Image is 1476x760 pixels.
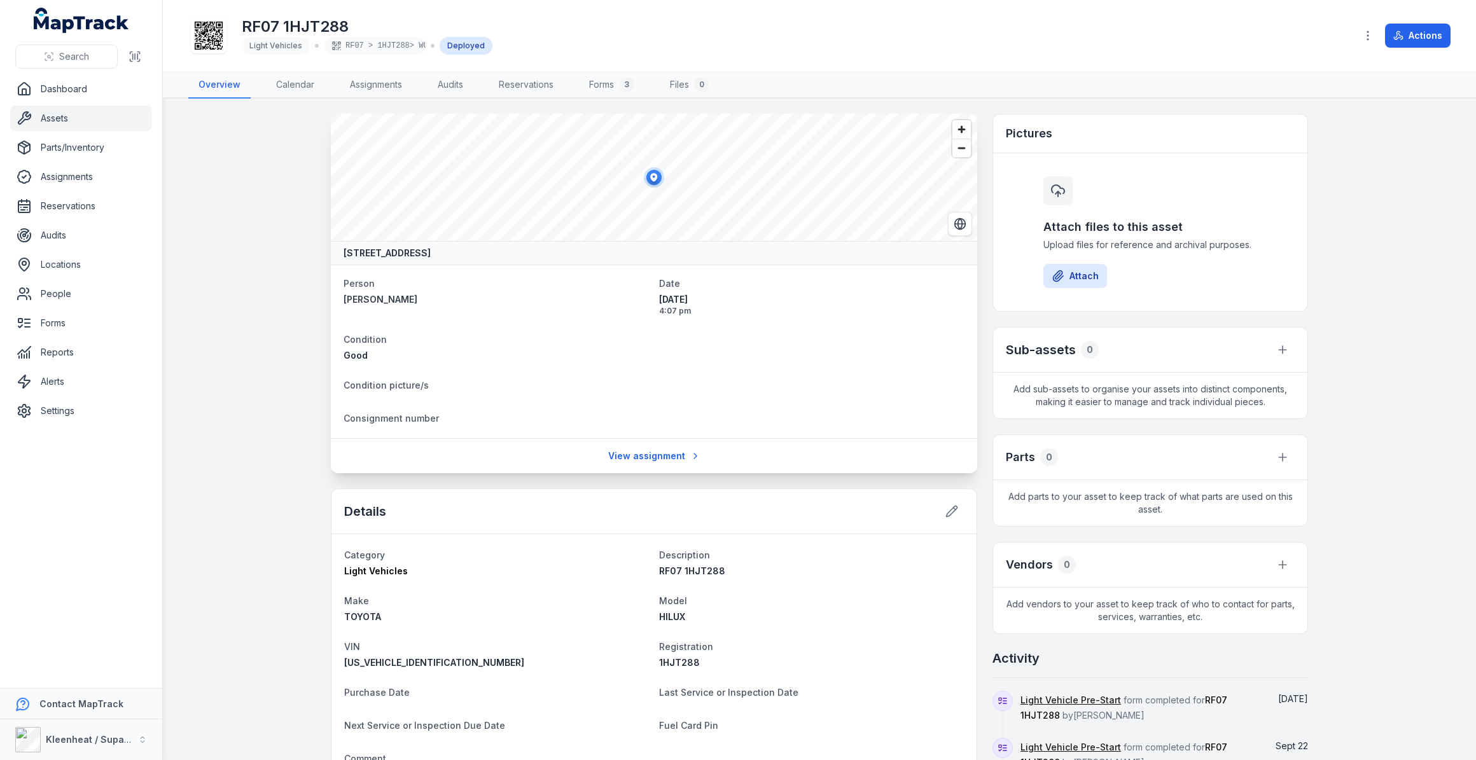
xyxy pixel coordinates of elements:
span: Light Vehicles [344,565,408,576]
span: Registration [659,641,713,652]
span: Light Vehicles [249,41,302,50]
span: [DATE] [1278,693,1308,704]
div: Deployed [440,37,492,55]
div: RF07 > 1HJT288> WORKSHOP LIGHT VEHICLE [324,37,426,55]
h1: RF07 1HJT288 [242,17,492,37]
span: Description [659,549,710,560]
span: Next Service or Inspection Due Date [344,720,505,731]
h3: Pictures [1006,125,1052,142]
span: Make [344,595,369,606]
time: 23/09/2025, 7:16:18 am [1278,693,1308,704]
a: People [10,281,152,307]
a: Settings [10,398,152,424]
button: Attach [1043,264,1107,288]
a: Files0 [660,72,720,99]
a: Alerts [10,369,152,394]
span: RF07 1HJT288 [659,565,725,576]
h3: Vendors [1006,556,1053,574]
a: Forms3 [579,72,644,99]
span: Search [59,50,89,63]
strong: Kleenheat / Supagas [46,734,141,745]
a: Assets [10,106,152,131]
a: Dashboard [10,76,152,102]
span: 1HJT288 [659,657,700,668]
a: Parts/Inventory [10,135,152,160]
span: Upload files for reference and archival purposes. [1043,238,1257,251]
span: Purchase Date [344,687,410,698]
span: 4:07 pm [659,306,964,316]
a: Forms [10,310,152,336]
span: Good [344,350,368,361]
a: Audits [10,223,152,248]
div: 0 [1058,556,1076,574]
span: TOYOTA [344,611,381,622]
div: 0 [1040,448,1058,466]
a: Overview [188,72,251,99]
time: 22/09/2025, 4:07:37 pm [659,293,964,316]
a: Assignments [10,164,152,190]
span: [US_VEHICLE_IDENTIFICATION_NUMBER] [344,657,524,668]
span: form completed for by [PERSON_NAME] [1020,694,1227,721]
button: Search [15,45,118,69]
span: VIN [344,641,360,652]
a: Audits [428,72,473,99]
strong: [STREET_ADDRESS] [344,247,431,259]
a: MapTrack [34,8,129,33]
a: [PERSON_NAME] [344,293,649,306]
button: Zoom out [952,139,971,157]
h2: Sub-assets [1006,341,1076,359]
span: Add vendors to your asset to keep track of who to contact for parts, services, warranties, etc. [993,588,1307,633]
span: Model [659,595,687,606]
span: Date [659,278,680,289]
h2: Activity [992,649,1040,667]
h2: Details [344,502,386,520]
span: Fuel Card Pin [659,720,718,731]
span: Add parts to your asset to keep track of what parts are used on this asset. [993,480,1307,526]
a: Reservations [10,193,152,219]
button: Actions [1385,24,1451,48]
span: Last Service or Inspection Date [659,687,798,698]
span: Condition [344,334,387,345]
a: View assignment [600,444,709,468]
a: Reports [10,340,152,365]
strong: Contact MapTrack [39,698,123,709]
span: Category [344,549,385,560]
a: Assignments [340,72,412,99]
div: 0 [1081,341,1099,359]
span: Condition picture/s [344,380,429,390]
span: Sept 22 [1276,740,1308,751]
a: Light Vehicle Pre-Start [1020,694,1121,707]
a: Light Vehicle Pre-Start [1020,741,1121,754]
button: Switch to Satellite View [948,212,972,236]
a: Locations [10,252,152,277]
h3: Attach files to this asset [1043,218,1257,236]
canvas: Map [331,114,977,241]
span: Add sub-assets to organise your assets into distinct components, making it easier to manage and t... [993,373,1307,418]
a: Reservations [489,72,564,99]
span: HILUX [659,611,685,622]
a: Calendar [266,72,324,99]
h3: Parts [1006,448,1035,466]
time: 22/09/2025, 4:14:34 pm [1276,740,1308,751]
div: 3 [619,77,634,92]
div: 0 [694,77,709,92]
span: [DATE] [659,293,964,306]
button: Zoom in [952,120,971,139]
span: Consignment number [344,413,439,424]
span: Person [344,278,375,289]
